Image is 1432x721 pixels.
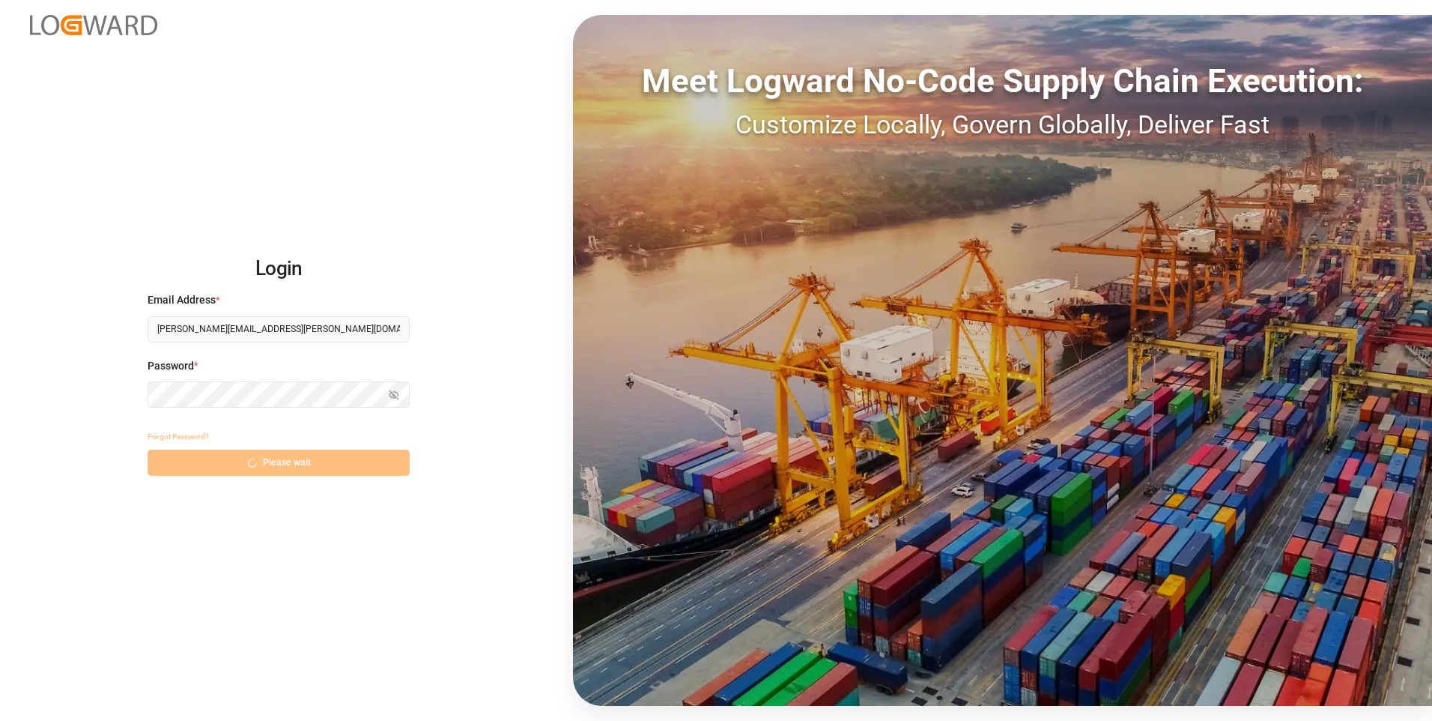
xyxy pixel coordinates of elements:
div: Customize Locally, Govern Globally, Deliver Fast [573,106,1432,144]
h2: Login [148,245,410,293]
input: Enter your email [148,316,410,343]
img: Logward_new_orange.png [30,15,157,35]
div: Meet Logward No-Code Supply Chain Execution: [573,56,1432,106]
span: Password [148,358,194,374]
span: Email Address [148,292,216,308]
